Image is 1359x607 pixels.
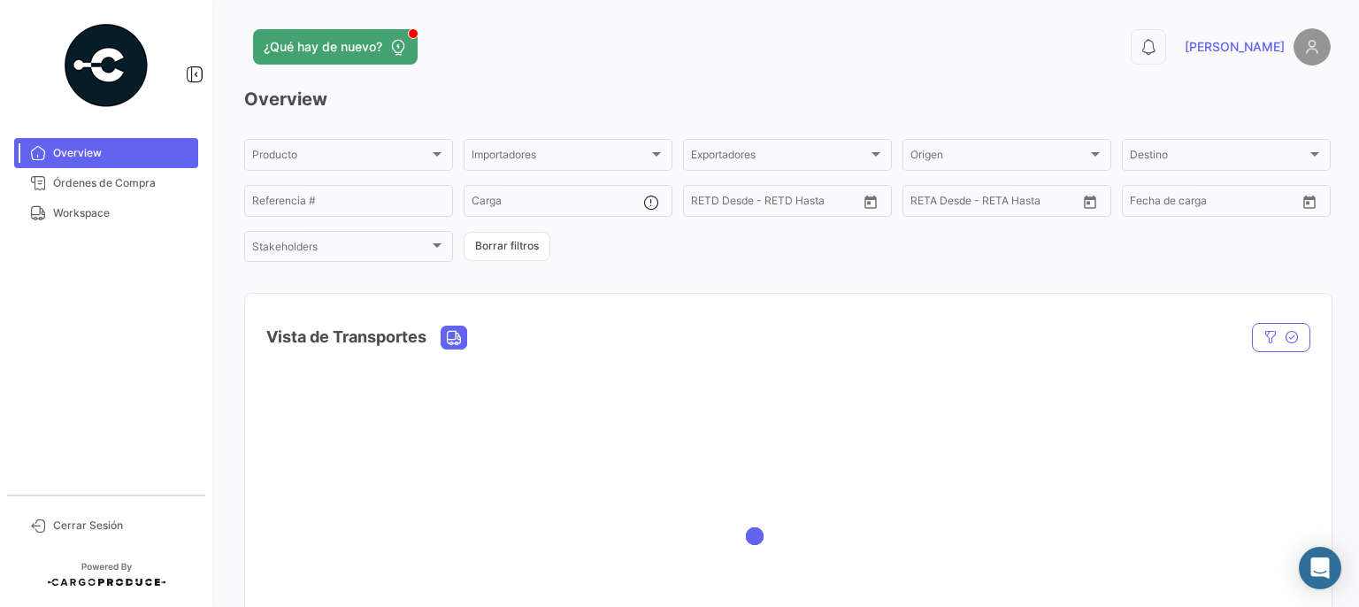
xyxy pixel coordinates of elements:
span: Producto [252,151,429,164]
input: Desde [1130,197,1162,210]
a: Órdenes de Compra [14,168,198,198]
span: Stakeholders [252,243,429,256]
span: Importadores [472,151,649,164]
button: ¿Qué hay de nuevo? [253,29,418,65]
img: powered-by.png [62,21,150,110]
a: Workspace [14,198,198,228]
button: Borrar filtros [464,232,550,261]
button: Open calendar [1296,188,1323,215]
span: Overview [53,145,191,161]
img: placeholder-user.png [1294,28,1331,65]
span: Workspace [53,205,191,221]
input: Desde [910,197,942,210]
span: [PERSON_NAME] [1185,38,1285,56]
h4: Vista de Transportes [266,325,426,350]
span: ¿Qué hay de nuevo? [264,38,382,56]
button: Open calendar [857,188,884,215]
input: Hasta [735,197,815,210]
button: Land [441,327,466,349]
div: Abrir Intercom Messenger [1299,547,1341,589]
input: Desde [691,197,723,210]
a: Overview [14,138,198,168]
button: Open calendar [1077,188,1103,215]
span: Exportadores [691,151,868,164]
h3: Overview [244,87,1331,111]
span: Órdenes de Compra [53,175,191,191]
input: Hasta [1174,197,1254,210]
span: Cerrar Sesión [53,518,191,534]
span: Origen [910,151,1087,164]
input: Hasta [955,197,1034,210]
span: Destino [1130,151,1307,164]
